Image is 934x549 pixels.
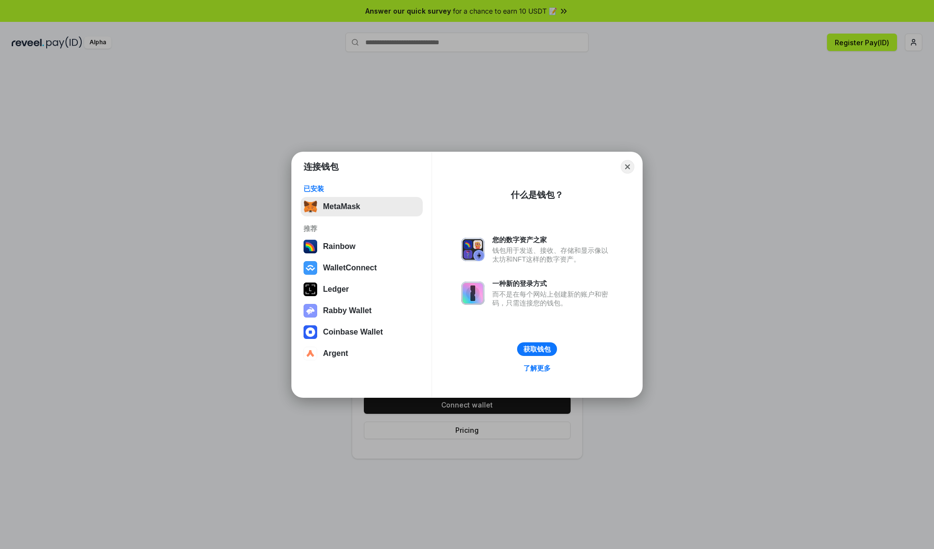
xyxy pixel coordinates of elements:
[492,279,613,288] div: 一种新的登录方式
[304,224,420,233] div: 推荐
[492,235,613,244] div: 您的数字资产之家
[511,189,563,201] div: 什么是钱包？
[301,280,423,299] button: Ledger
[304,283,317,296] img: svg+xml,%3Csvg%20xmlns%3D%22http%3A%2F%2Fwww.w3.org%2F2000%2Fsvg%22%20width%3D%2228%22%20height%3...
[301,237,423,256] button: Rainbow
[304,325,317,339] img: svg+xml,%3Csvg%20width%3D%2228%22%20height%3D%2228%22%20viewBox%3D%220%200%2028%2028%22%20fill%3D...
[517,342,557,356] button: 获取钱包
[301,301,423,320] button: Rabby Wallet
[301,197,423,216] button: MetaMask
[518,362,557,374] a: 了解更多
[323,328,383,336] div: Coinbase Wallet
[461,282,485,305] img: svg+xml,%3Csvg%20xmlns%3D%22http%3A%2F%2Fwww.w3.org%2F2000%2Fsvg%22%20fill%3D%22none%22%20viewBox...
[461,238,485,261] img: svg+xml,%3Csvg%20xmlns%3D%22http%3A%2F%2Fwww.w3.org%2F2000%2Fsvg%22%20fill%3D%22none%22%20viewBox...
[304,347,317,360] img: svg+xml,%3Csvg%20width%3D%2228%22%20height%3D%2228%22%20viewBox%3D%220%200%2028%2028%22%20fill%3D...
[492,246,613,264] div: 钱包用于发送、接收、存储和显示像以太坊和NFT这样的数字资产。
[323,202,360,211] div: MetaMask
[304,200,317,213] img: svg+xml,%3Csvg%20fill%3D%22none%22%20height%3D%2233%22%20viewBox%3D%220%200%2035%2033%22%20width%...
[523,364,551,372] div: 了解更多
[304,261,317,275] img: svg+xml,%3Csvg%20width%3D%2228%22%20height%3D%2228%22%20viewBox%3D%220%200%2028%2028%22%20fill%3D...
[523,345,551,354] div: 获取钱包
[323,306,372,315] div: Rabby Wallet
[304,184,420,193] div: 已安装
[492,290,613,307] div: 而不是在每个网站上创建新的账户和密码，只需连接您的钱包。
[323,349,348,358] div: Argent
[301,258,423,278] button: WalletConnect
[621,160,634,174] button: Close
[301,322,423,342] button: Coinbase Wallet
[304,240,317,253] img: svg+xml,%3Csvg%20width%3D%22120%22%20height%3D%22120%22%20viewBox%3D%220%200%20120%20120%22%20fil...
[323,285,349,294] div: Ledger
[323,242,356,251] div: Rainbow
[301,344,423,363] button: Argent
[304,161,339,173] h1: 连接钱包
[304,304,317,318] img: svg+xml,%3Csvg%20xmlns%3D%22http%3A%2F%2Fwww.w3.org%2F2000%2Fsvg%22%20fill%3D%22none%22%20viewBox...
[323,264,377,272] div: WalletConnect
